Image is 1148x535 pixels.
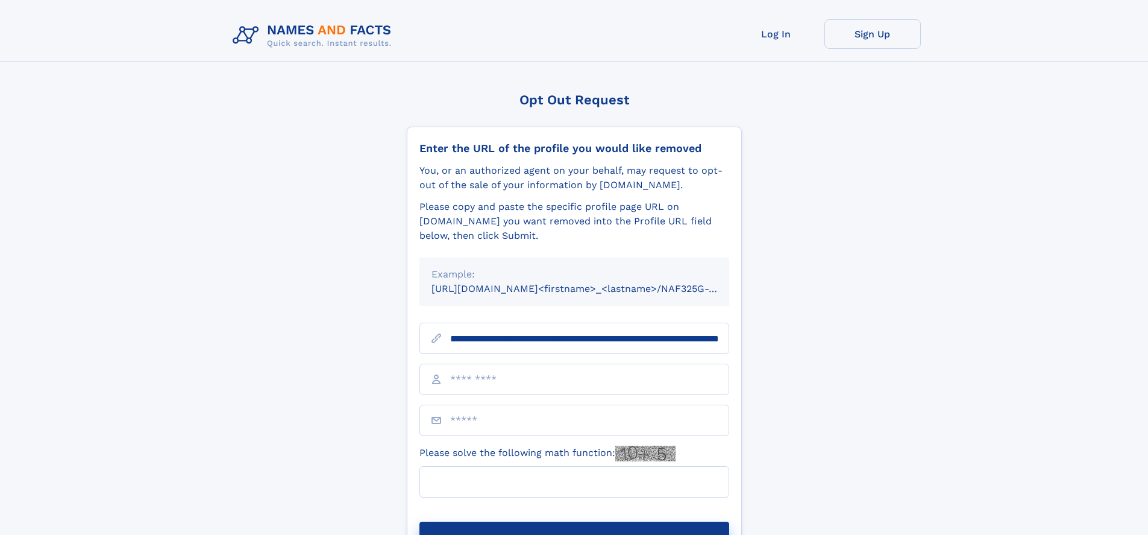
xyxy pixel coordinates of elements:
[419,142,729,155] div: Enter the URL of the profile you would like removed
[419,200,729,243] div: Please copy and paste the specific profile page URL on [DOMAIN_NAME] you want removed into the Pr...
[419,446,676,461] label: Please solve the following math function:
[407,92,742,107] div: Opt Out Request
[431,267,717,282] div: Example:
[419,163,729,192] div: You, or an authorized agent on your behalf, may request to opt-out of the sale of your informatio...
[824,19,921,49] a: Sign Up
[431,283,752,294] small: [URL][DOMAIN_NAME]<firstname>_<lastname>/NAF325G-xxxxxxxx
[728,19,824,49] a: Log In
[228,19,401,52] img: Logo Names and Facts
